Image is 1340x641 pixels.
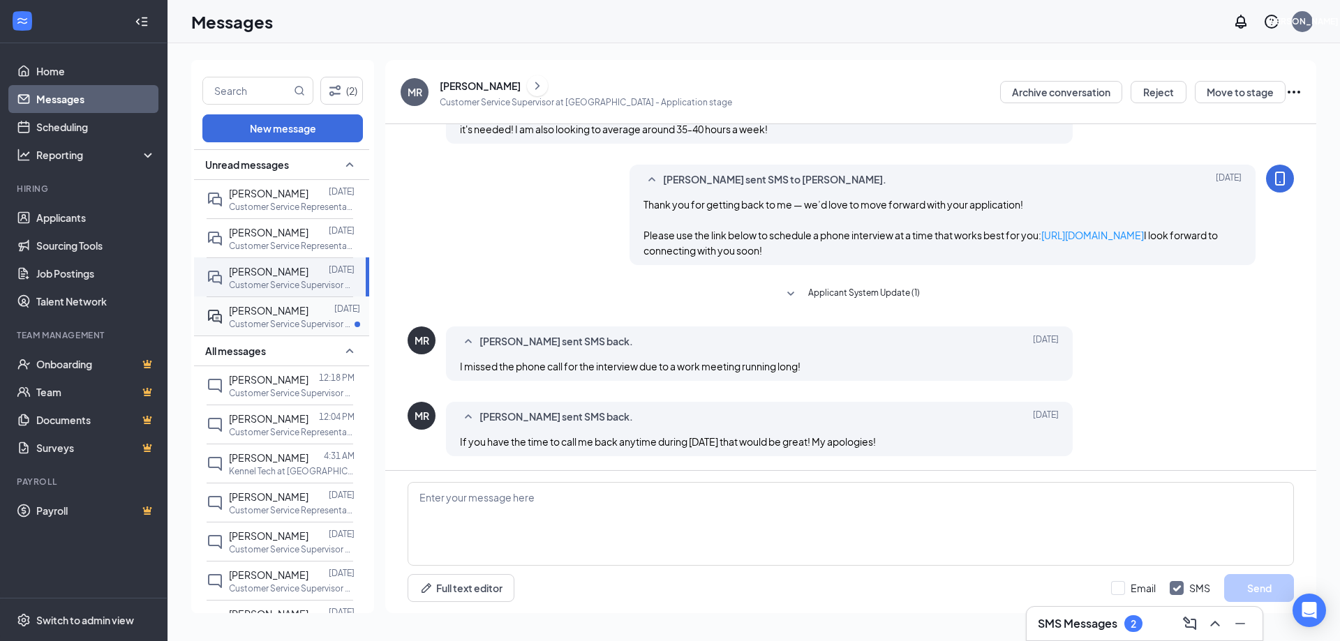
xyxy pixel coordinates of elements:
[207,612,223,628] svg: ChatInactive
[36,113,156,141] a: Scheduling
[229,608,308,620] span: [PERSON_NAME]
[1229,612,1251,635] button: Minimize
[460,360,801,372] span: I missed the phone call for the interview due to a work meeting running long!
[1272,170,1288,187] svg: MobileSms
[17,476,153,488] div: Payroll
[1233,13,1249,30] svg: Notifications
[1195,81,1286,103] button: Move to stage
[207,573,223,589] svg: ChatInactive
[229,426,355,438] p: Customer Service Representative at [GEOGRAPHIC_DATA]
[1041,229,1144,241] a: [URL][DOMAIN_NAME]
[36,85,156,113] a: Messages
[202,114,363,142] button: New message
[530,77,544,94] svg: ChevronRight
[205,158,289,172] span: Unread messages
[319,411,355,423] p: 12:04 PM
[294,85,305,96] svg: MagnifyingGlass
[191,10,273,33] h1: Messages
[320,77,363,105] button: Filter (2)
[329,606,355,618] p: [DATE]
[36,259,156,287] a: Job Postings
[36,57,156,85] a: Home
[643,172,660,188] svg: SmallChevronUp
[15,14,29,28] svg: WorkstreamLogo
[229,318,355,330] p: Customer Service Supervisor at [GEOGRAPHIC_DATA]
[229,465,355,477] p: Kennel Tech at [GEOGRAPHIC_DATA]
[782,286,799,303] svg: SmallChevronDown
[229,387,355,399] p: Customer Service Supervisor at [GEOGRAPHIC_DATA]
[36,406,156,434] a: DocumentsCrown
[17,613,31,627] svg: Settings
[419,581,433,595] svg: Pen
[207,230,223,247] svg: DoubleChat
[229,529,308,542] span: [PERSON_NAME]
[229,187,308,199] span: [PERSON_NAME]
[229,543,355,555] p: Customer Service Supervisor at [GEOGRAPHIC_DATA]
[229,265,308,278] span: [PERSON_NAME]
[1000,81,1122,103] button: Archive conversation
[415,409,429,423] div: MR
[408,574,514,602] button: Full text editorPen
[479,409,633,425] span: [PERSON_NAME] sent SMS back.
[1263,13,1280,30] svg: QuestionInfo
[1286,84,1302,100] svg: Ellipses
[135,15,149,29] svg: Collapse
[1131,81,1186,103] button: Reject
[229,504,355,516] p: Customer Service Representative at [GEOGRAPHIC_DATA]
[207,308,223,325] svg: ActiveDoubleChat
[643,198,1218,257] span: Thank you for getting back to me — we’d love to move forward with your application! Please use th...
[17,183,153,195] div: Hiring
[207,377,223,394] svg: ChatInactive
[415,333,429,347] div: MR
[782,286,920,303] button: SmallChevronDownApplicant System Update (1)
[229,304,308,317] span: [PERSON_NAME]
[1293,594,1326,627] div: Open Intercom Messenger
[229,373,308,386] span: [PERSON_NAME]
[327,82,343,99] svg: Filter
[229,568,308,581] span: [PERSON_NAME]
[1224,574,1294,602] button: Send
[1267,15,1339,27] div: [PERSON_NAME]
[207,191,223,208] svg: DoubleChat
[1131,618,1136,630] div: 2
[1216,172,1242,188] span: [DATE]
[36,287,156,315] a: Talent Network
[1179,612,1201,635] button: ComposeMessage
[229,582,355,594] p: Customer Service Supervisor at [GEOGRAPHIC_DATA]
[36,204,156,232] a: Applicants
[460,409,477,425] svg: SmallChevronUp
[663,172,886,188] span: [PERSON_NAME] sent SMS to [PERSON_NAME].
[527,75,548,96] button: ChevronRight
[324,450,355,462] p: 4:31 AM
[329,225,355,236] p: [DATE]
[1033,409,1059,425] span: [DATE]
[207,455,223,472] svg: ChatInactive
[205,344,266,358] span: All messages
[229,451,308,464] span: [PERSON_NAME]
[341,342,358,359] svg: SmallChevronUp
[36,434,156,462] a: SurveysCrown
[36,378,156,406] a: TeamCrown
[229,412,308,425] span: [PERSON_NAME]
[408,85,422,99] div: MR
[1182,615,1198,632] svg: ComposeMessage
[36,148,156,162] div: Reporting
[229,240,355,252] p: Customer Service Representative at [GEOGRAPHIC_DATA]
[329,567,355,579] p: [DATE]
[319,372,355,384] p: 12:18 PM
[17,329,153,341] div: Team Management
[229,201,355,213] p: Customer Service Representative at [GEOGRAPHIC_DATA]
[440,79,521,93] div: [PERSON_NAME]
[207,534,223,550] svg: ChatInactive
[329,264,355,276] p: [DATE]
[329,489,355,501] p: [DATE]
[1033,333,1059,350] span: [DATE]
[36,350,156,378] a: OnboardingCrown
[1232,615,1249,632] svg: Minimize
[460,435,876,448] span: If you have the time to call me back anytime during [DATE] that would be great! My apologies!
[207,416,223,433] svg: ChatInactive
[36,613,134,627] div: Switch to admin view
[460,333,477,350] svg: SmallChevronUp
[479,333,633,350] span: [PERSON_NAME] sent SMS back.
[1038,616,1117,631] h3: SMS Messages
